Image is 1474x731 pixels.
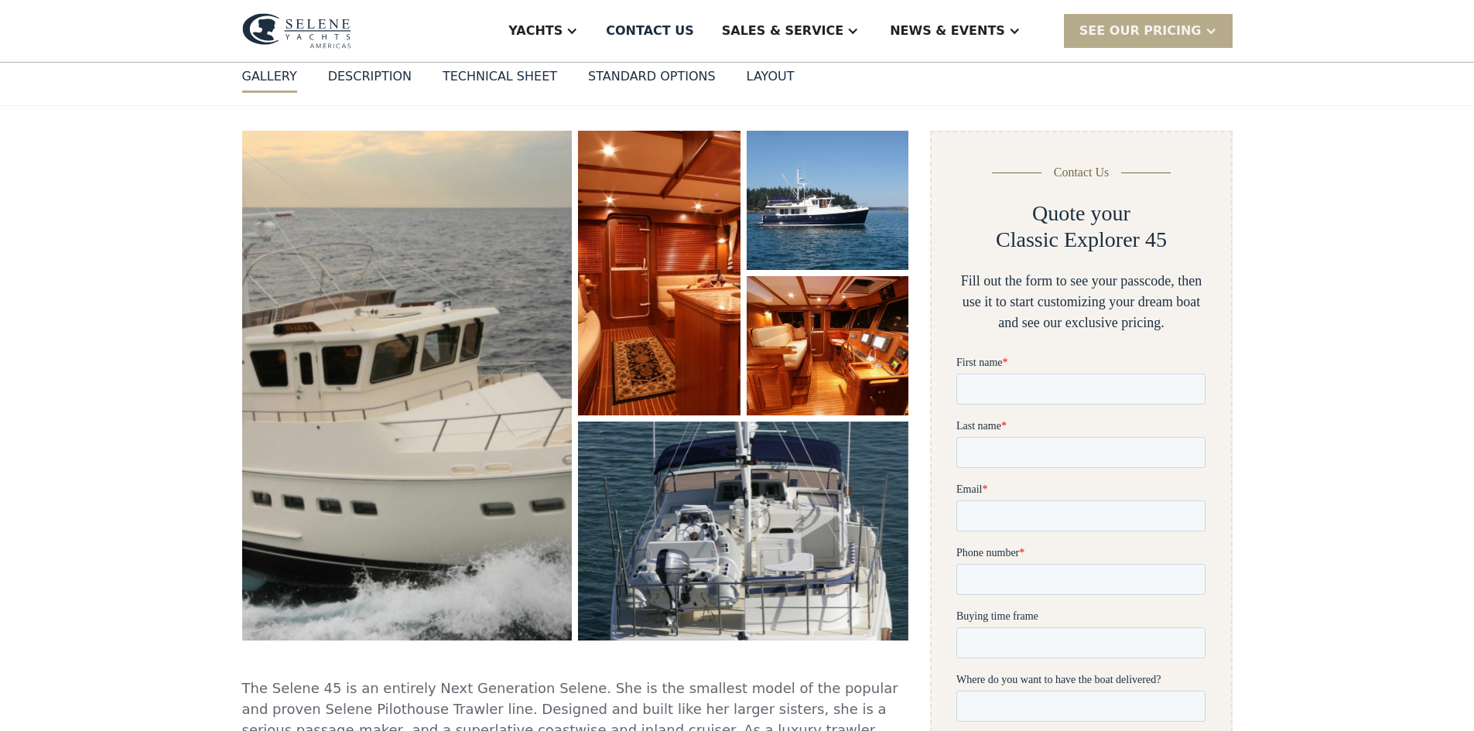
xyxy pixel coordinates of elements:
[508,22,563,40] div: Yachts
[1054,163,1110,182] div: Contact Us
[578,131,740,415] a: open lightbox
[747,276,909,415] a: open lightbox
[443,67,557,86] div: Technical sheet
[4,628,239,654] span: Reply STOP to unsubscribe at any time.
[588,67,716,93] a: standard options
[890,22,1005,40] div: News & EVENTS
[4,676,14,686] input: I want to subscribe to your Newsletter.Unsubscribe any time by clicking the link at the bottom of...
[588,67,716,86] div: standard options
[2,528,247,569] span: Tick the box below to receive occasional updates, exclusive offers, and VIP access via text message.
[1032,200,1130,227] h2: Quote your
[18,628,185,640] strong: Yes, I'd like to receive SMS updates.
[4,677,142,702] strong: I want to subscribe to your Newsletter.
[2,579,241,606] span: We respect your time - only the good stuff, never spam.
[747,131,909,270] a: open lightbox
[242,67,297,93] a: GALLERY
[747,67,795,93] a: layout
[328,67,412,86] div: DESCRIPTION
[956,271,1206,333] div: Fill out the form to see your passcode, then use it to start customizing your dream boat and see ...
[4,677,247,716] span: Unsubscribe any time by clicking the link at the bottom of any message
[578,422,908,640] a: open lightbox
[1079,22,1202,40] div: SEE Our Pricing
[328,67,412,93] a: DESCRIPTION
[722,22,843,40] div: Sales & Service
[241,130,573,641] img: 45 foot motor yacht
[606,22,694,40] div: Contact US
[747,131,909,270] img: 45 foot motor yacht
[744,275,911,418] img: 45 foot motor yacht
[1064,14,1233,47] div: SEE Our Pricing
[443,67,557,93] a: Technical sheet
[242,67,297,86] div: GALLERY
[577,129,741,417] img: 45 foot motor yacht
[996,227,1167,253] h2: Classic Explorer 45
[242,131,573,640] a: open lightbox
[578,422,908,640] img: 45 foot motor yacht
[242,13,351,49] img: logo
[4,627,14,637] input: Yes, I'd like to receive SMS updates.Reply STOP to unsubscribe at any time.
[747,67,795,86] div: layout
